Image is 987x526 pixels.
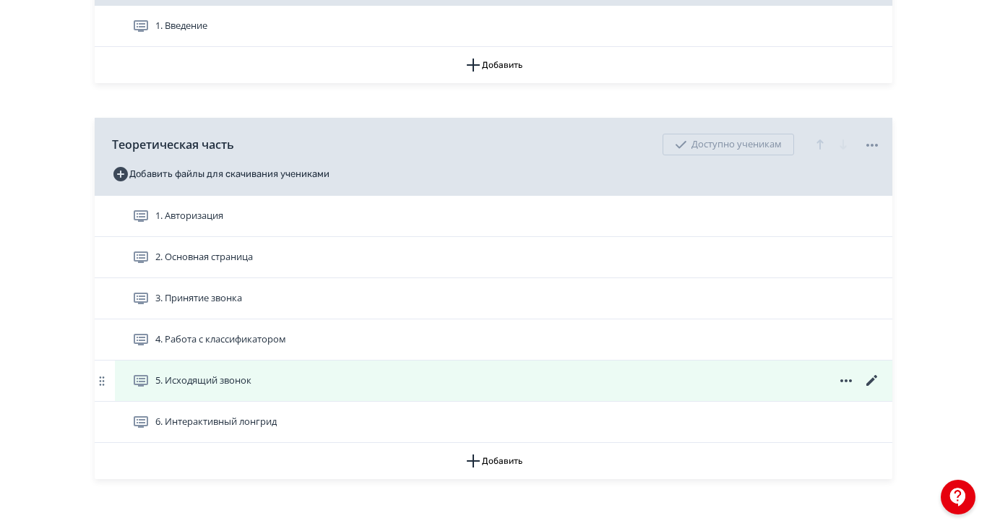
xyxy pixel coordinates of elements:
div: 1. Авторизация [95,196,892,237]
div: Доступно ученикам [663,134,794,155]
div: 3. Принятие звонка [95,278,892,319]
div: 4. Работа с классификатором [95,319,892,361]
div: 2. Основная страница [95,237,892,278]
span: 3. Принятие звонка [155,291,242,306]
button: Добавить [95,47,892,83]
div: 5. Исходящий звонок [95,361,892,402]
span: 4. Работа с классификатором [155,332,286,347]
button: Добавить [95,443,892,479]
span: 6. Интерактивный лонгрид [155,415,277,429]
div: 6. Интерактивный лонгрид [95,402,892,443]
span: 1. Авторизация [155,209,223,223]
span: 5. Исходящий звонок [155,374,251,388]
button: Добавить файлы для скачивания учениками [112,163,329,186]
span: Теоретическая часть [112,136,234,153]
span: 2. Основная страница [155,250,253,264]
div: 1. Введение [95,6,892,47]
span: 1. Введение [155,19,207,33]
